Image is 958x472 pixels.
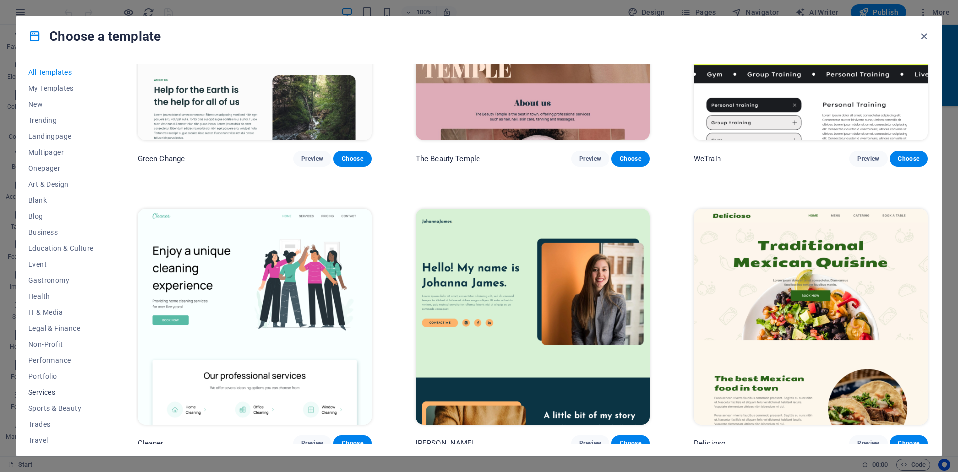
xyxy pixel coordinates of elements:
button: Gastronomy [28,272,94,288]
button: Preview [849,151,887,167]
button: Choose [333,151,371,167]
span: Travel [28,436,94,444]
span: Onepager [28,164,94,172]
span: Business [28,228,94,236]
button: Health [28,288,94,304]
button: Choose [333,435,371,451]
p: Delicioso [694,438,726,448]
button: Blog [28,208,94,224]
span: Choose [619,155,641,163]
button: Education & Culture [28,240,94,256]
span: Choose [341,439,363,447]
span: Portfolio [28,372,94,380]
p: WeTrain [694,154,721,164]
p: The Beauty Temple [416,154,480,164]
button: Landingpage [28,128,94,144]
span: New [28,100,94,108]
p: Green Change [138,154,185,164]
span: Preview [301,439,323,447]
span: Non-Profit [28,340,94,348]
span: Education & Culture [28,244,94,252]
button: Choose [611,435,649,451]
span: Choose [898,439,920,447]
button: Sports & Beauty [28,400,94,416]
span: Choose [341,155,363,163]
button: Choose [611,151,649,167]
span: Event [28,260,94,268]
span: Choose [898,155,920,163]
button: Performance [28,352,94,368]
button: Trending [28,112,94,128]
h4: Choose a template [28,28,161,44]
button: All Templates [28,64,94,80]
span: Trending [28,116,94,124]
span: Preview [301,155,323,163]
span: Sports & Beauty [28,404,94,412]
button: IT & Media [28,304,94,320]
span: Trades [28,420,94,428]
span: Preview [579,439,601,447]
span: Blog [28,212,94,220]
button: Non-Profit [28,336,94,352]
button: Multipager [28,144,94,160]
span: Choose [619,439,641,447]
button: Choose [890,435,928,451]
span: Legal & Finance [28,324,94,332]
span: Art & Design [28,180,94,188]
button: Onepager [28,160,94,176]
span: Preview [579,155,601,163]
img: Cleaner [138,209,372,425]
span: Gastronomy [28,276,94,284]
span: Performance [28,356,94,364]
span: IT & Media [28,308,94,316]
button: Choose [890,151,928,167]
span: Blank [28,196,94,204]
button: Services [28,384,94,400]
p: [PERSON_NAME] [416,438,474,448]
span: Health [28,292,94,300]
span: Multipager [28,148,94,156]
img: Johanna James [416,209,650,425]
p: Cleaner [138,438,164,448]
span: Services [28,388,94,396]
button: My Templates [28,80,94,96]
span: Preview [857,439,879,447]
span: My Templates [28,84,94,92]
button: Art & Design [28,176,94,192]
button: Preview [849,435,887,451]
button: Blank [28,192,94,208]
button: Preview [293,435,331,451]
button: Preview [293,151,331,167]
button: Trades [28,416,94,432]
img: Delicioso [694,209,928,425]
button: Travel [28,432,94,448]
span: All Templates [28,68,94,76]
span: Landingpage [28,132,94,140]
span: Preview [857,155,879,163]
button: Preview [571,435,609,451]
button: Legal & Finance [28,320,94,336]
button: New [28,96,94,112]
button: Business [28,224,94,240]
button: Event [28,256,94,272]
button: Preview [571,151,609,167]
button: Portfolio [28,368,94,384]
